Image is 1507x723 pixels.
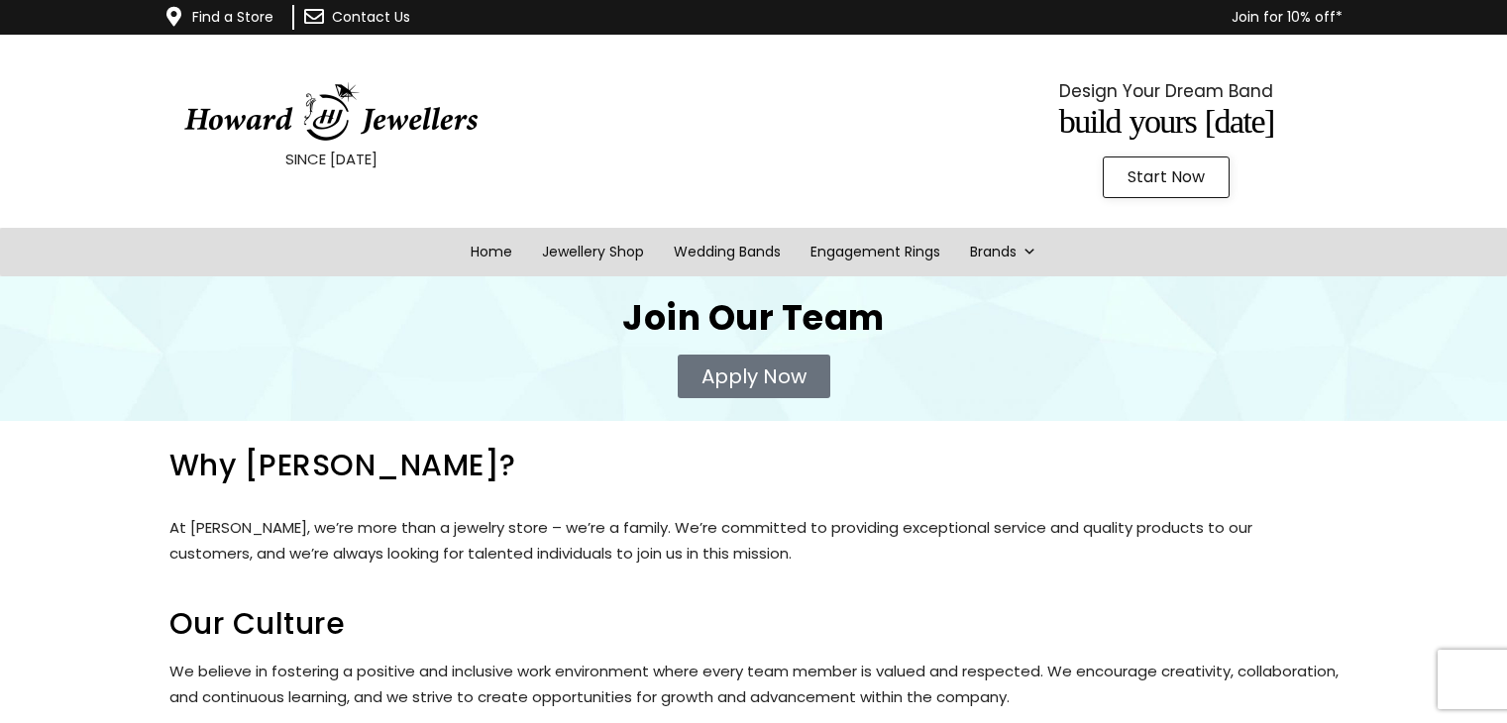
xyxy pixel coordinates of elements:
[701,366,807,386] span: Apply Now
[526,5,1343,30] p: Join for 10% off*
[885,76,1448,106] p: Design Your Dream Band
[192,7,273,27] a: Find a Store
[169,609,1339,639] h2: Our Culture
[796,228,955,276] a: Engagement Rings
[332,7,410,27] a: Contact Us
[1103,156,1230,198] a: Start Now
[527,228,659,276] a: Jewellery Shop
[169,300,1339,335] h2: Join Our Team
[678,355,830,398] a: Apply Now
[1128,169,1205,185] span: Start Now
[456,228,527,276] a: Home
[1059,103,1274,140] span: Build Yours [DATE]
[169,659,1339,711] div: We believe in fostering a positive and inclusive work environment where every team member is valu...
[169,515,1339,568] p: At [PERSON_NAME], we’re more than a jewelry store – we’re a family. We’re committed to providing ...
[955,228,1051,276] a: Brands
[182,82,480,142] img: HowardJewellersLogo-04
[50,147,612,172] p: SINCE [DATE]
[659,228,796,276] a: Wedding Bands
[169,451,1339,480] h2: Why [PERSON_NAME]?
